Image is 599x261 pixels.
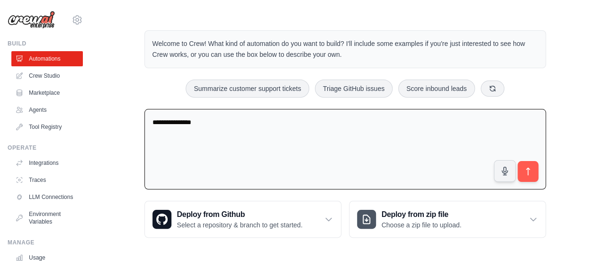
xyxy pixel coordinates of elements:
h3: Deploy from Github [177,209,303,220]
a: Environment Variables [11,207,83,229]
a: Agents [11,102,83,117]
button: Triage GitHub issues [315,80,393,98]
div: Build [8,40,83,47]
a: Crew Studio [11,68,83,83]
a: Automations [11,51,83,66]
div: Operate [8,144,83,152]
a: Marketplace [11,85,83,100]
button: Summarize customer support tickets [186,80,309,98]
img: Logo [8,11,55,29]
div: Manage [8,239,83,246]
p: Welcome to Crew! What kind of automation do you want to build? I'll include some examples if you'... [152,38,538,60]
p: Select a repository & branch to get started. [177,220,303,230]
p: Choose a zip file to upload. [382,220,462,230]
a: Integrations [11,155,83,171]
a: LLM Connections [11,189,83,205]
h3: Deploy from zip file [382,209,462,220]
a: Tool Registry [11,119,83,135]
a: Traces [11,172,83,188]
button: Score inbound leads [398,80,475,98]
iframe: Chat Widget [552,216,599,261]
